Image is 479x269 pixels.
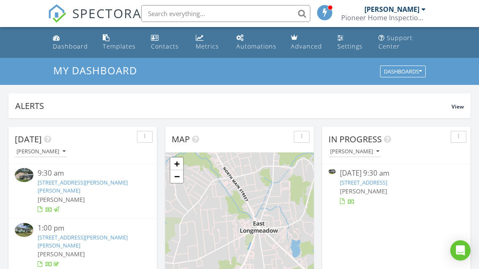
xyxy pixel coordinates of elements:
[172,133,190,145] span: Map
[236,42,276,50] div: Automations
[38,168,140,179] div: 9:30 am
[72,4,142,22] span: SPECTORA
[378,34,413,50] div: Support Center
[151,42,179,50] div: Contacts
[103,42,136,50] div: Templates
[337,42,363,50] div: Settings
[340,179,387,186] a: [STREET_ADDRESS]
[15,223,33,237] img: 9330296%2Fcover_photos%2FaJxCXccaR3pyh8sc2irn%2Fsmall.jpg
[330,149,379,155] div: [PERSON_NAME]
[38,179,128,194] a: [STREET_ADDRESS][PERSON_NAME][PERSON_NAME]
[48,4,66,23] img: The Best Home Inspection Software - Spectora
[291,42,322,50] div: Advanced
[287,30,327,54] a: Advanced
[341,14,426,22] div: Pioneer Home Inspection Services LLC
[38,196,85,204] span: [PERSON_NAME]
[15,223,151,269] a: 1:00 pm [STREET_ADDRESS][PERSON_NAME][PERSON_NAME] [PERSON_NAME]
[375,30,430,54] a: Support Center
[99,30,141,54] a: Templates
[233,30,281,54] a: Automations (Basic)
[148,30,185,54] a: Contacts
[141,5,310,22] input: Search everything...
[53,63,137,77] span: My Dashboard
[196,42,219,50] div: Metrics
[170,158,183,170] a: Zoom in
[340,168,453,179] div: [DATE] 9:30 am
[384,69,422,75] div: Dashboards
[15,100,452,111] div: Alerts
[192,30,226,54] a: Metrics
[452,103,464,110] span: View
[15,168,33,182] img: 9302478%2Fcover_photos%2FKHb5Lp9SZ0w0YTDPP7RP%2Fsmall.jpg
[15,133,42,145] span: [DATE]
[328,146,381,158] button: [PERSON_NAME]
[38,223,140,234] div: 1:00 pm
[328,133,382,145] span: In Progress
[380,66,426,78] button: Dashboards
[15,146,67,158] button: [PERSON_NAME]
[340,187,387,195] span: [PERSON_NAME]
[53,42,88,50] div: Dashboard
[334,30,368,54] a: Settings
[16,149,66,155] div: [PERSON_NAME]
[328,168,464,206] a: [DATE] 9:30 am [STREET_ADDRESS] [PERSON_NAME]
[364,5,419,14] div: [PERSON_NAME]
[49,30,93,54] a: Dashboard
[450,240,471,261] div: Open Intercom Messenger
[38,234,128,249] a: [STREET_ADDRESS][PERSON_NAME][PERSON_NAME]
[170,170,183,183] a: Zoom out
[15,168,151,214] a: 9:30 am [STREET_ADDRESS][PERSON_NAME][PERSON_NAME] [PERSON_NAME]
[48,11,142,29] a: SPECTORA
[38,250,85,258] span: [PERSON_NAME]
[328,169,336,174] img: 9298298%2Fcover_photos%2FhwFTWa5gjQU40kEI8BxM%2Fsmall.jpg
